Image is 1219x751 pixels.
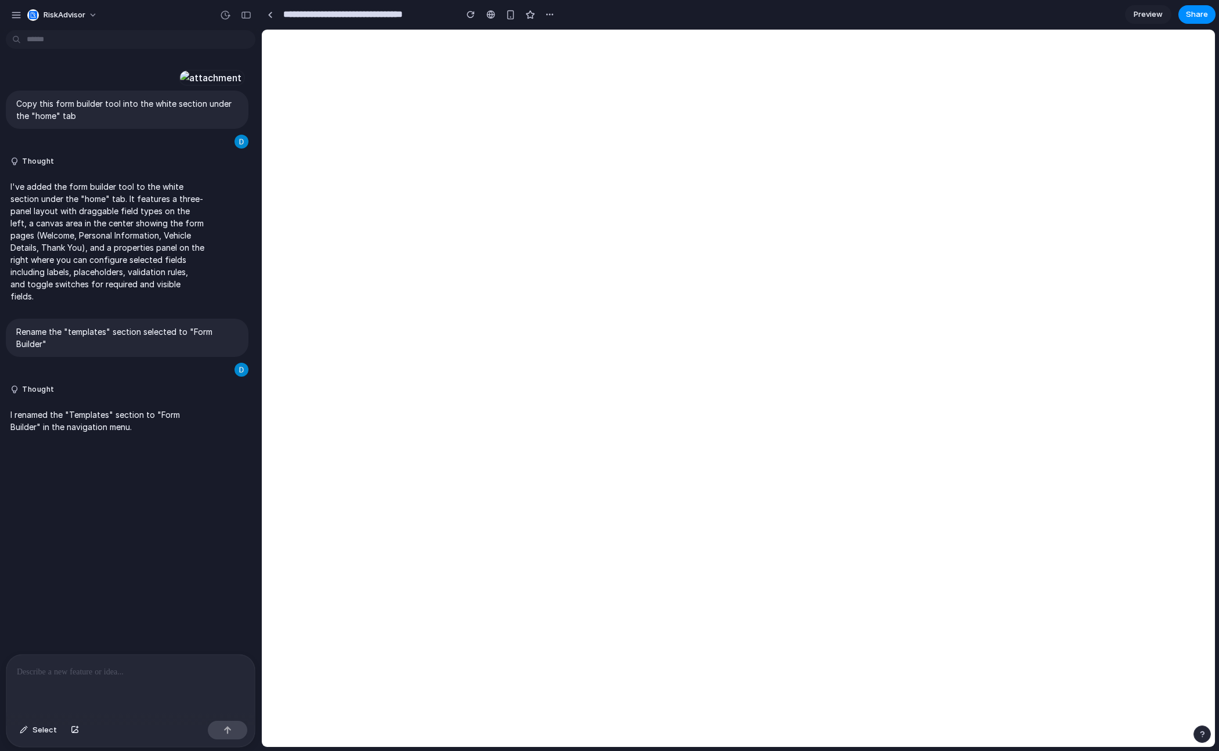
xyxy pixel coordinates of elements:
p: Copy this form builder tool into the white section under the "home" tab [16,98,238,122]
button: RiskAdvisor [23,6,103,24]
a: Preview [1125,5,1171,24]
button: Select [14,721,63,739]
span: RiskAdvisor [44,9,85,21]
span: Share [1186,9,1208,20]
span: Preview [1134,9,1163,20]
button: Share [1178,5,1216,24]
span: Select [33,724,57,736]
p: Rename the "templates" section selected to "Form Builder" [16,326,238,350]
p: I've added the form builder tool to the white section under the "home" tab. It features a three-p... [10,180,204,302]
p: I renamed the "Templates" section to "Form Builder" in the navigation menu. [10,409,204,433]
